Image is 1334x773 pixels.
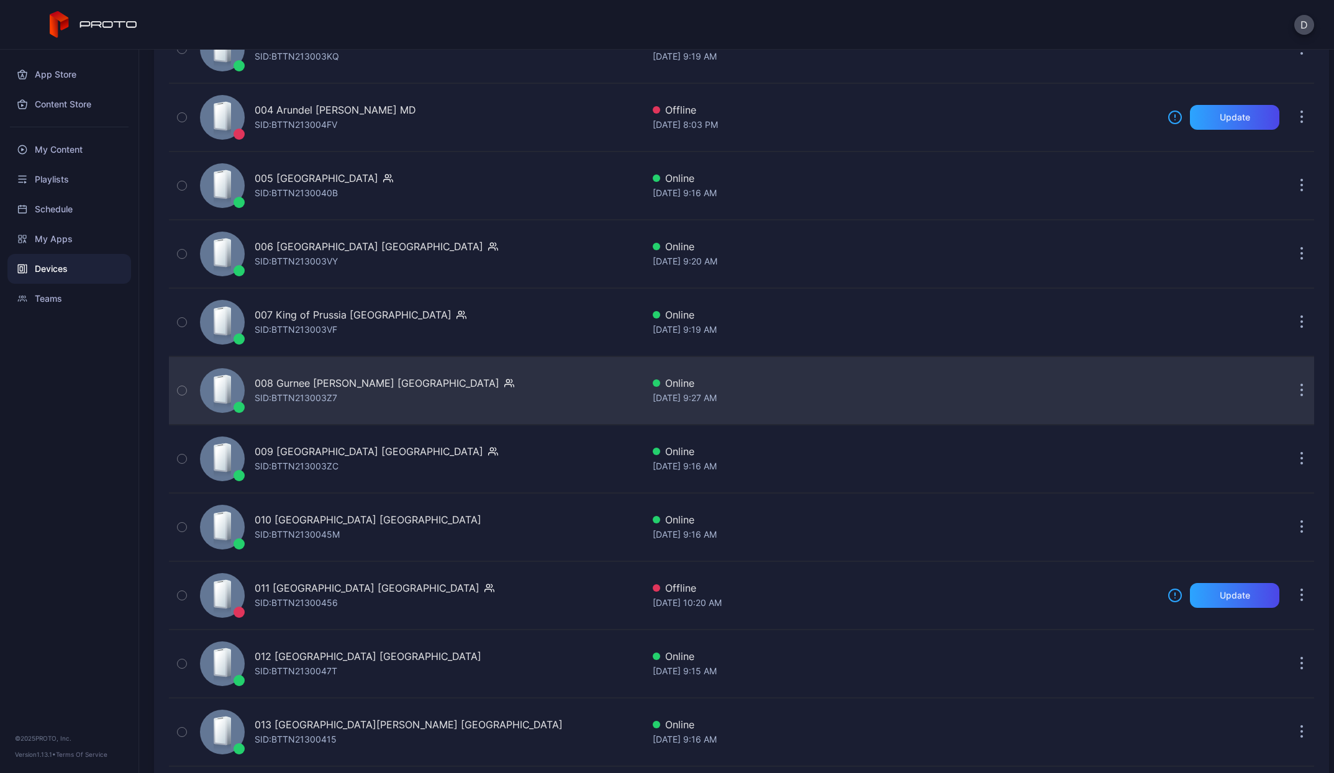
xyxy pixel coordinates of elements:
div: Online [653,376,1158,391]
div: [DATE] 9:16 AM [653,527,1158,542]
div: [DATE] 9:19 AM [653,49,1158,64]
div: SID: BTTN213003Z7 [255,391,337,405]
div: Online [653,171,1158,186]
div: Online [653,717,1158,732]
div: [DATE] 9:19 AM [653,322,1158,337]
div: © 2025 PROTO, Inc. [15,733,124,743]
div: 010 [GEOGRAPHIC_DATA] [GEOGRAPHIC_DATA] [255,512,481,527]
div: [DATE] 9:20 AM [653,254,1158,269]
div: 008 Gurnee [PERSON_NAME] [GEOGRAPHIC_DATA] [255,376,499,391]
div: [DATE] 10:20 AM [653,595,1158,610]
div: Online [653,512,1158,527]
button: Update [1190,105,1279,130]
div: 013 [GEOGRAPHIC_DATA][PERSON_NAME] [GEOGRAPHIC_DATA] [255,717,563,732]
a: Teams [7,284,131,314]
div: [DATE] 9:15 AM [653,664,1158,679]
div: Online [653,239,1158,254]
div: 012 [GEOGRAPHIC_DATA] [GEOGRAPHIC_DATA] [255,649,481,664]
span: Version 1.13.1 • [15,751,56,758]
div: Online [653,307,1158,322]
div: SID: BTTN21300415 [255,732,337,747]
div: SID: BTTN213003KQ [255,49,339,64]
a: Playlists [7,165,131,194]
div: SID: BTTN2130040B [255,186,338,201]
div: SID: BTTN213003VY [255,254,338,269]
div: [DATE] 8:03 PM [653,117,1158,132]
div: 011 [GEOGRAPHIC_DATA] [GEOGRAPHIC_DATA] [255,581,479,595]
div: SID: BTTN213003VF [255,322,337,337]
div: SID: BTTN21300456 [255,595,338,610]
div: [DATE] 9:16 AM [653,732,1158,747]
a: My Apps [7,224,131,254]
div: 009 [GEOGRAPHIC_DATA] [GEOGRAPHIC_DATA] [255,444,483,459]
button: Update [1190,583,1279,608]
a: Devices [7,254,131,284]
div: SID: BTTN213004FV [255,117,337,132]
div: SID: BTTN213003ZC [255,459,338,474]
div: 004 Arundel [PERSON_NAME] MD [255,102,416,117]
div: 005 [GEOGRAPHIC_DATA] [255,171,378,186]
div: Online [653,649,1158,664]
a: App Store [7,60,131,89]
div: [DATE] 9:16 AM [653,459,1158,474]
div: [DATE] 9:16 AM [653,186,1158,201]
div: SID: BTTN2130047T [255,664,337,679]
div: Online [653,444,1158,459]
button: D [1294,15,1314,35]
div: Update [1220,112,1250,122]
a: My Content [7,135,131,165]
div: Offline [653,581,1158,595]
div: Update [1220,590,1250,600]
div: 006 [GEOGRAPHIC_DATA] [GEOGRAPHIC_DATA] [255,239,483,254]
a: Schedule [7,194,131,224]
div: SID: BTTN2130045M [255,527,340,542]
div: [DATE] 9:27 AM [653,391,1158,405]
a: Content Store [7,89,131,119]
a: Terms Of Service [56,751,107,758]
div: Offline [653,102,1158,117]
div: 007 King of Prussia [GEOGRAPHIC_DATA] [255,307,451,322]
